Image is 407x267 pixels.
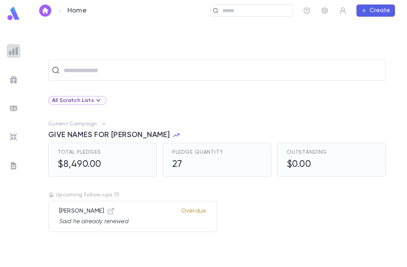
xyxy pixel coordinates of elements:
p: Overdue [181,207,206,225]
p: Current Campaign [48,121,97,127]
span: GIVE NAMES FOR [PERSON_NAME] [48,131,170,140]
img: logo [6,6,21,21]
div: All Scratch Lists [48,96,107,105]
div: All Scratch Lists [52,96,103,105]
img: home_white.a664292cf8c1dea59945f0da9f25487c.svg [41,8,50,14]
p: Upcoming Follow-ups ( 1 ) [48,192,386,198]
span: Outstanding [287,149,327,155]
img: letters_grey.7941b92b52307dd3b8a917253454ce1c.svg [9,161,18,170]
p: Home [67,6,87,15]
p: Said he already renewed [59,218,129,225]
span: Total Pledges [58,149,101,155]
span: Pledge Quantity [172,149,223,155]
img: campaigns_grey.99e729a5f7ee94e3726e6486bddda8f1.svg [9,75,18,84]
h5: $0.00 [287,159,311,170]
img: reports_grey.c525e4749d1bce6a11f5fe2a8de1b229.svg [9,46,18,56]
button: Create [357,5,395,17]
h5: 27 [172,159,182,170]
p: [PERSON_NAME] [59,207,129,215]
img: imports_grey.530a8a0e642e233f2baf0ef88e8c9fcb.svg [9,133,18,142]
h5: $8,490.00 [58,159,101,170]
img: batches_grey.339ca447c9d9533ef1741baa751efc33.svg [9,104,18,113]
